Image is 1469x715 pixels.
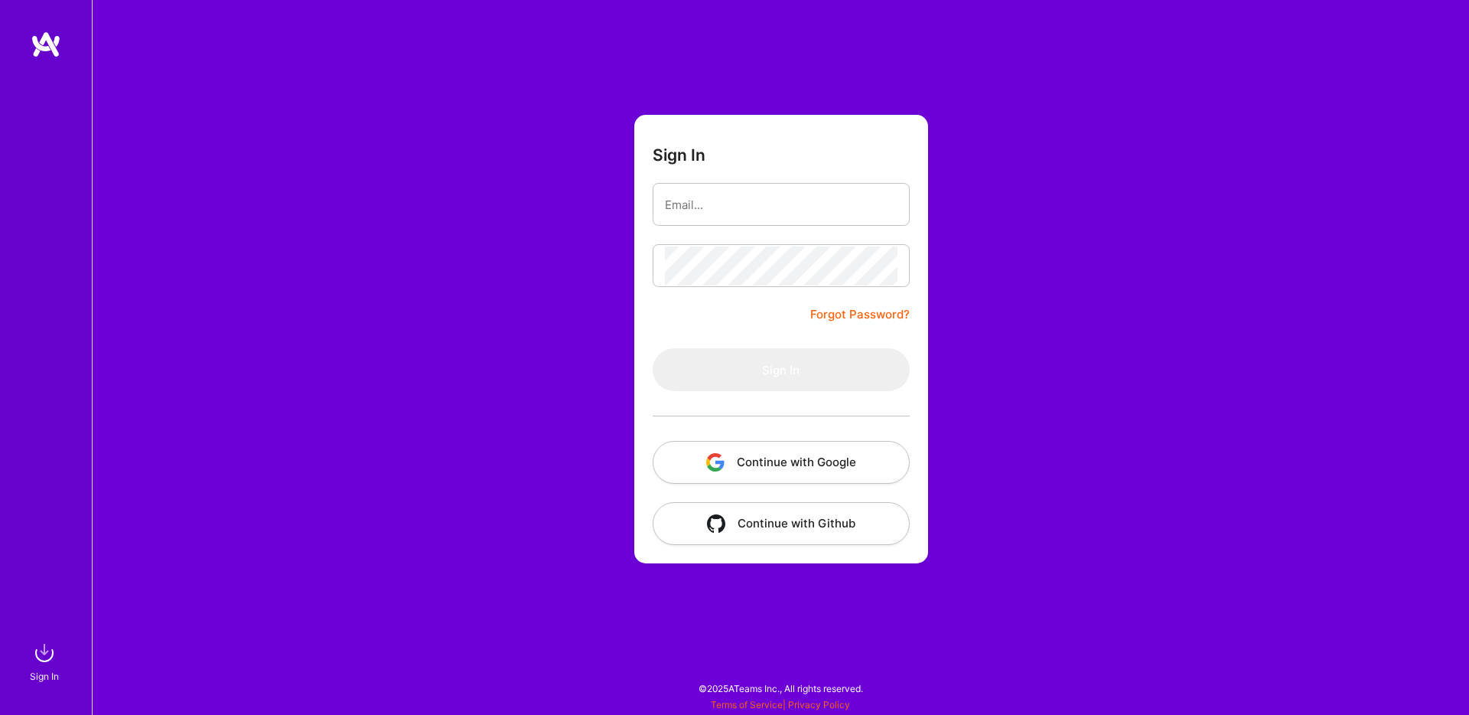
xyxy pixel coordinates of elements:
[92,669,1469,707] div: © 2025 ATeams Inc., All rights reserved.
[653,348,910,391] button: Sign In
[653,441,910,484] button: Continue with Google
[788,699,850,710] a: Privacy Policy
[32,638,60,684] a: sign inSign In
[30,668,59,684] div: Sign In
[810,305,910,324] a: Forgot Password?
[706,453,725,472] img: icon
[665,185,897,224] input: Email...
[707,514,725,533] img: icon
[653,502,910,545] button: Continue with Github
[31,31,61,58] img: logo
[711,699,783,710] a: Terms of Service
[653,145,705,165] h3: Sign In
[711,699,850,710] span: |
[29,638,60,668] img: sign in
